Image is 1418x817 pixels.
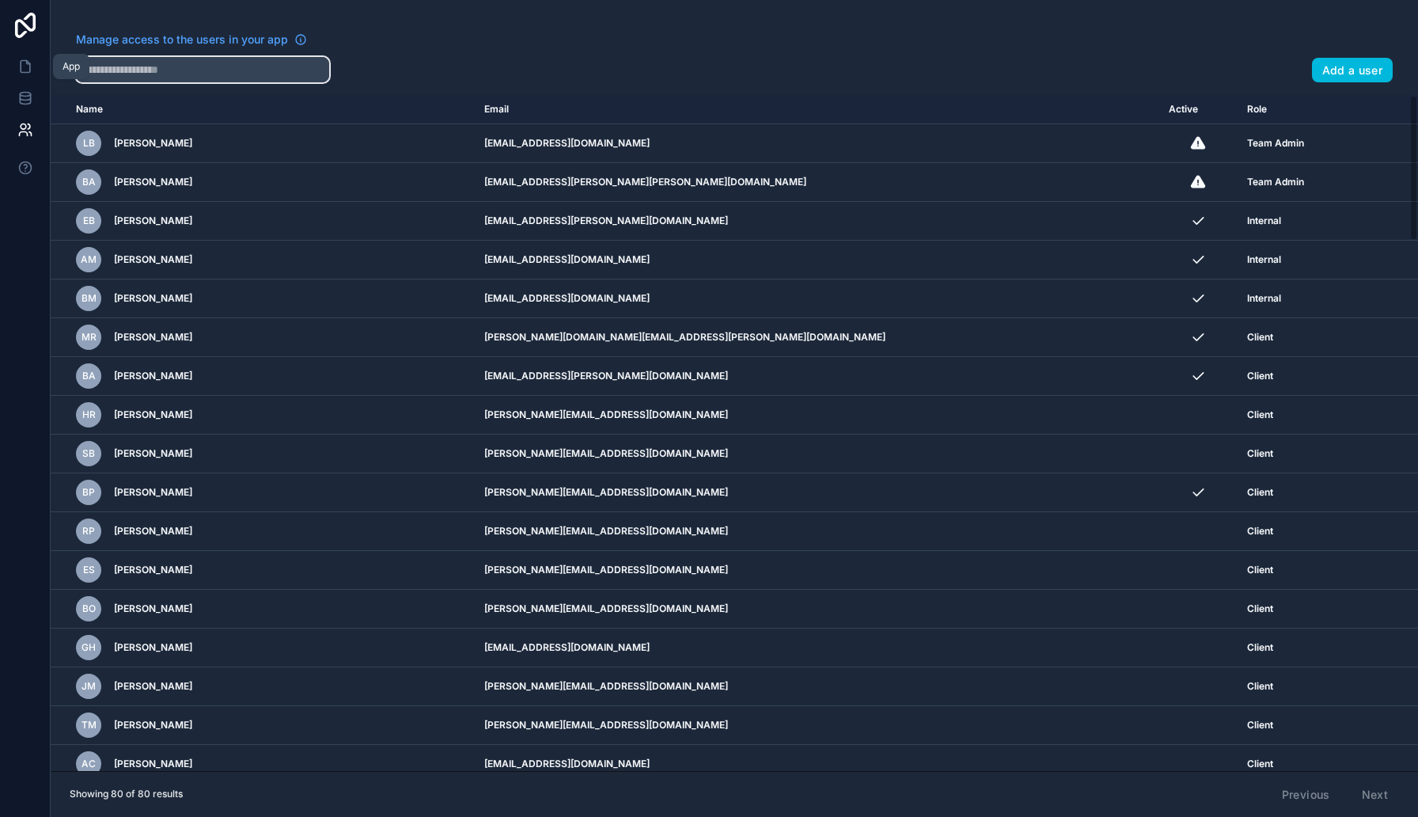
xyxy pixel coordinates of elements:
[82,176,96,188] span: BA
[83,564,95,576] span: ES
[475,318,1159,357] td: [PERSON_NAME][DOMAIN_NAME][EMAIL_ADDRESS][PERSON_NAME][DOMAIN_NAME]
[114,719,192,731] span: [PERSON_NAME]
[114,253,192,266] span: [PERSON_NAME]
[82,719,97,731] span: TM
[82,370,96,382] span: BA
[82,331,97,344] span: MR
[1247,525,1273,538] span: Client
[1247,641,1273,654] span: Client
[82,525,95,538] span: RP
[475,279,1159,318] td: [EMAIL_ADDRESS][DOMAIN_NAME]
[83,215,95,227] span: EB
[114,215,192,227] span: [PERSON_NAME]
[63,60,80,73] div: App
[114,370,192,382] span: [PERSON_NAME]
[114,486,192,499] span: [PERSON_NAME]
[70,788,183,800] span: Showing 80 of 80 results
[475,357,1159,396] td: [EMAIL_ADDRESS][PERSON_NAME][DOMAIN_NAME]
[1247,564,1273,576] span: Client
[82,602,96,615] span: BO
[114,564,192,576] span: [PERSON_NAME]
[114,176,192,188] span: [PERSON_NAME]
[1247,176,1304,188] span: Team Admin
[1247,331,1273,344] span: Client
[1159,95,1238,124] th: Active
[114,758,192,770] span: [PERSON_NAME]
[114,331,192,344] span: [PERSON_NAME]
[82,758,96,770] span: AC
[475,512,1159,551] td: [PERSON_NAME][EMAIL_ADDRESS][DOMAIN_NAME]
[82,641,96,654] span: GH
[83,137,95,150] span: LB
[1247,292,1281,305] span: Internal
[475,396,1159,435] td: [PERSON_NAME][EMAIL_ADDRESS][DOMAIN_NAME]
[475,706,1159,745] td: [PERSON_NAME][EMAIL_ADDRESS][DOMAIN_NAME]
[1238,95,1361,124] th: Role
[51,95,475,124] th: Name
[1247,215,1281,227] span: Internal
[475,590,1159,629] td: [PERSON_NAME][EMAIL_ADDRESS][DOMAIN_NAME]
[475,435,1159,473] td: [PERSON_NAME][EMAIL_ADDRESS][DOMAIN_NAME]
[114,525,192,538] span: [PERSON_NAME]
[82,408,96,421] span: HR
[475,473,1159,512] td: [PERSON_NAME][EMAIL_ADDRESS][DOMAIN_NAME]
[1247,253,1281,266] span: Internal
[114,680,192,693] span: [PERSON_NAME]
[82,292,97,305] span: BM
[1247,408,1273,421] span: Client
[114,602,192,615] span: [PERSON_NAME]
[1247,486,1273,499] span: Client
[82,447,95,460] span: SB
[1247,602,1273,615] span: Client
[475,629,1159,667] td: [EMAIL_ADDRESS][DOMAIN_NAME]
[1247,447,1273,460] span: Client
[1247,719,1273,731] span: Client
[1312,58,1393,83] button: Add a user
[475,745,1159,784] td: [EMAIL_ADDRESS][DOMAIN_NAME]
[114,137,192,150] span: [PERSON_NAME]
[1247,680,1273,693] span: Client
[76,32,288,47] span: Manage access to the users in your app
[114,641,192,654] span: [PERSON_NAME]
[475,124,1159,163] td: [EMAIL_ADDRESS][DOMAIN_NAME]
[475,667,1159,706] td: [PERSON_NAME][EMAIL_ADDRESS][DOMAIN_NAME]
[475,551,1159,590] td: [PERSON_NAME][EMAIL_ADDRESS][DOMAIN_NAME]
[1247,370,1273,382] span: Client
[475,241,1159,279] td: [EMAIL_ADDRESS][DOMAIN_NAME]
[1247,137,1304,150] span: Team Admin
[82,680,96,693] span: JM
[81,253,97,266] span: AM
[82,486,95,499] span: BP
[51,95,1418,771] div: scrollable content
[475,163,1159,202] td: [EMAIL_ADDRESS][PERSON_NAME][PERSON_NAME][DOMAIN_NAME]
[114,408,192,421] span: [PERSON_NAME]
[475,202,1159,241] td: [EMAIL_ADDRESS][PERSON_NAME][DOMAIN_NAME]
[76,32,307,47] a: Manage access to the users in your app
[114,292,192,305] span: [PERSON_NAME]
[1247,758,1273,770] span: Client
[475,95,1159,124] th: Email
[114,447,192,460] span: [PERSON_NAME]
